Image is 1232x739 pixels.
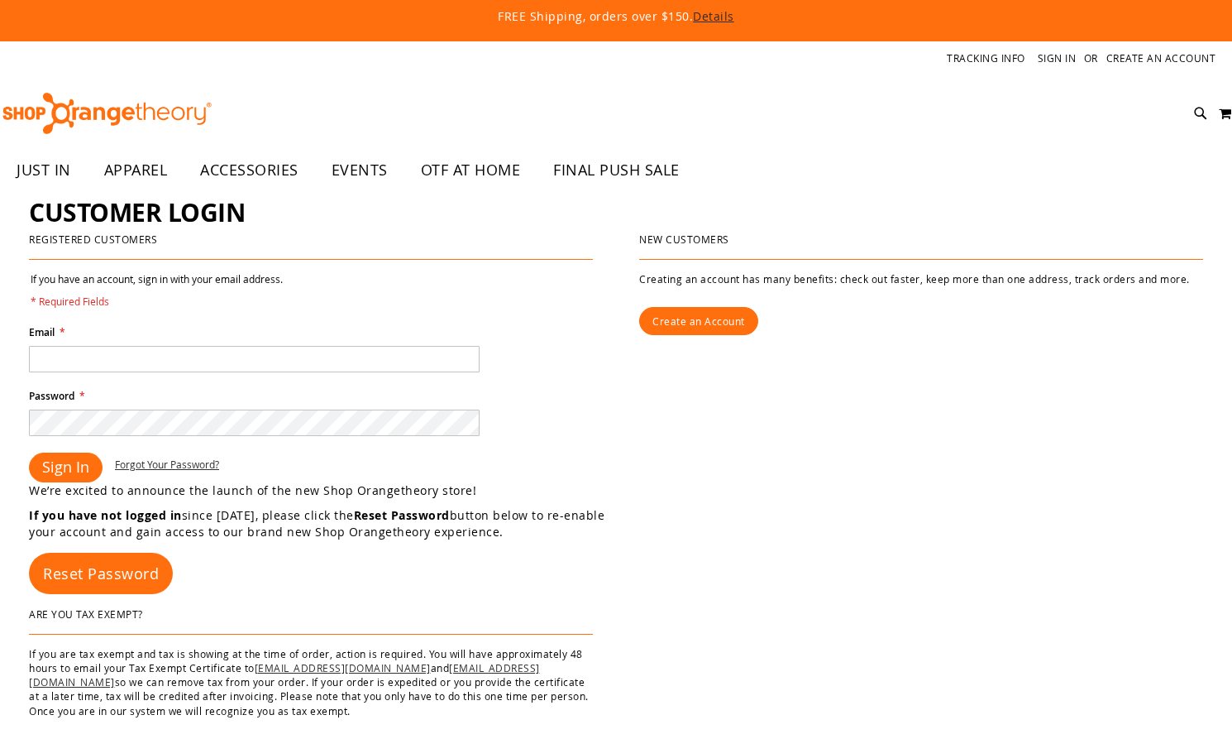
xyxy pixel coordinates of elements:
[43,564,159,583] span: Reset Password
[29,272,284,309] legend: If you have an account, sign in with your email address.
[29,482,616,499] p: We’re excited to announce the launch of the new Shop Orangetheory store!
[1038,51,1077,65] a: Sign In
[29,553,173,594] a: Reset Password
[88,151,184,190] a: APPAREL
[29,453,103,482] button: Sign In
[104,151,168,189] span: APPAREL
[332,151,388,189] span: EVENTS
[537,151,696,190] a: FINAL PUSH SALE
[354,507,450,523] strong: Reset Password
[639,272,1203,286] p: Creating an account has many benefits: check out faster, keep more than one address, track orders...
[120,8,1112,25] p: FREE Shipping, orders over $150.
[29,507,616,540] p: since [DATE], please click the button below to re-enable your account and gain access to our bran...
[404,151,537,190] a: OTF AT HOME
[693,8,734,24] a: Details
[29,233,157,246] strong: Registered Customers
[29,661,540,689] a: [EMAIL_ADDRESS][DOMAIN_NAME]
[255,661,431,674] a: [EMAIL_ADDRESS][DOMAIN_NAME]
[31,295,283,309] span: * Required Fields
[29,647,593,718] p: If you are tax exempt and tax is showing at the time of order, action is required. You will have ...
[29,195,245,229] span: Customer Login
[553,151,680,189] span: FINAL PUSH SALE
[29,607,143,621] strong: Are You Tax Exempt?
[639,233,729,246] strong: New Customers
[1106,51,1216,65] a: Create an Account
[184,151,315,190] a: ACCESSORIES
[115,458,219,472] a: Forgot Your Password?
[315,151,404,190] a: EVENTS
[42,457,89,477] span: Sign In
[29,507,182,523] strong: If you have not logged in
[652,314,745,328] span: Create an Account
[421,151,521,189] span: OTF AT HOME
[200,151,298,189] span: ACCESSORIES
[29,389,74,403] span: Password
[29,325,55,339] span: Email
[17,151,71,189] span: JUST IN
[947,51,1025,65] a: Tracking Info
[639,307,758,335] a: Create an Account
